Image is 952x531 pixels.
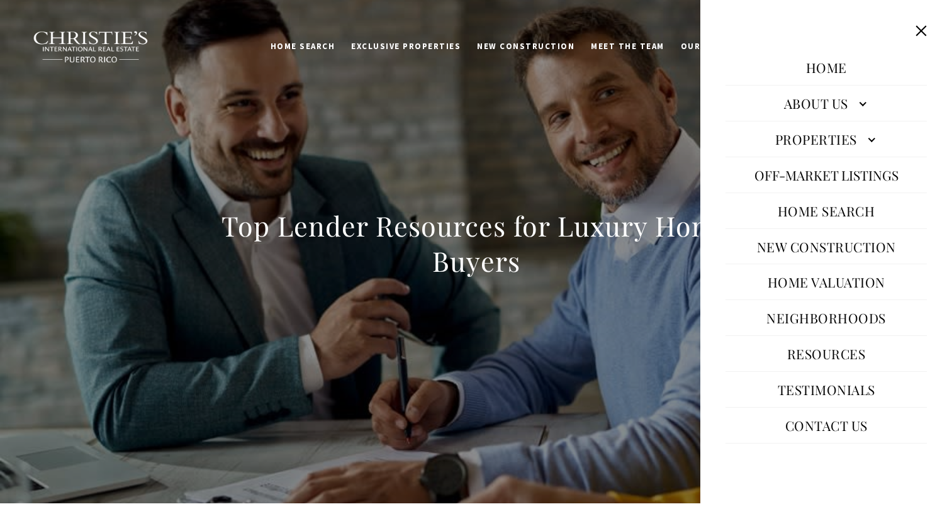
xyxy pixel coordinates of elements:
a: New Construction [469,35,583,59]
span: [PHONE_NUMBER] [52,59,157,72]
button: Off-Market Listings [748,160,905,190]
a: Resources [781,338,872,369]
div: Do you have questions? [13,28,182,37]
a: Contact Us [779,410,874,440]
img: Christie's International Real Estate black text logo [33,31,150,64]
a: Home [800,52,853,82]
a: New Construction [751,232,902,262]
h1: Top Lender Resources for Luxury Home Buyers [199,208,754,279]
a: Neighborhoods [760,303,892,333]
a: Testimonials [771,374,882,405]
a: Exclusive Properties [343,35,469,59]
span: Exclusive Properties [351,41,461,52]
a: Meet the Team [583,35,673,59]
button: Close this option [909,19,933,43]
a: Home Valuation [761,267,892,297]
span: New Construction [477,41,574,52]
a: About Us [725,88,927,118]
span: I agree to be contacted by [PERSON_NAME] International Real Estate PR via text, call & email. To ... [16,77,179,101]
div: Call or text [DATE], we are here to help! [13,40,182,49]
a: Our Advantage [673,35,764,59]
a: Home Search [771,196,882,226]
a: Home Search [262,35,344,59]
span: Our Advantage [681,41,756,52]
a: Properties [725,124,927,154]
